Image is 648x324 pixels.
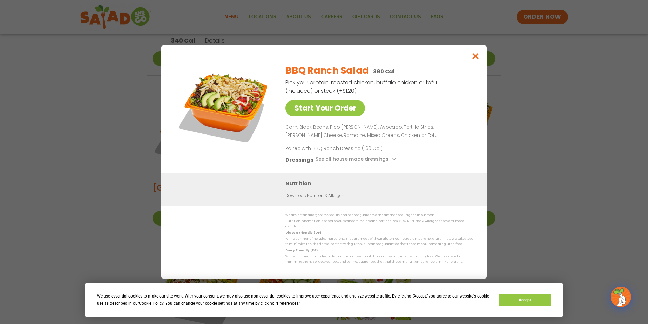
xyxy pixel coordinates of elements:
h3: Nutrition [285,179,477,188]
h2: BBQ Ranch Salad [285,64,369,78]
p: Paired with BBQ Ranch Dressing (160 Cal) [285,145,411,152]
p: We are not an allergen free facility and cannot guarantee the absence of allergens in our foods. [285,213,473,218]
button: Accept [499,294,551,306]
img: Featured product photo for BBQ Ranch Salad [177,58,271,154]
strong: Gluten Friendly (GF) [285,231,321,235]
p: While our menu includes ingredients that are made without gluten, our restaurants are not gluten ... [285,236,473,247]
p: Pick your protein: roasted chicken, buffalo chicken or tofu (included) or steak (+$1.20) [285,78,438,95]
img: wpChatIcon [611,287,630,306]
strong: Dairy Friendly (DF) [285,248,317,252]
span: Preferences [277,301,298,306]
p: While our menu includes foods that are made without dairy, our restaurants are not dairy free. We... [285,254,473,265]
a: Download Nutrition & Allergens [285,193,346,199]
span: Cookie Policy [139,301,163,306]
div: Cookie Consent Prompt [85,283,563,317]
p: Nutrition information is based on our standard recipes and portion sizes. Click Nutrition & Aller... [285,219,473,229]
div: We use essential cookies to make our site work. With your consent, we may also use non-essential ... [97,293,490,307]
p: 380 Cal [373,67,395,76]
h3: Dressings [285,156,313,164]
button: See all house made dressings [316,156,398,164]
a: Start Your Order [285,100,365,116]
button: Close modal [465,45,487,68]
p: Corn, Black Beans, Pico [PERSON_NAME], Avocado, Tortilla Strips, [PERSON_NAME] Cheese, Romaine, M... [285,123,470,140]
